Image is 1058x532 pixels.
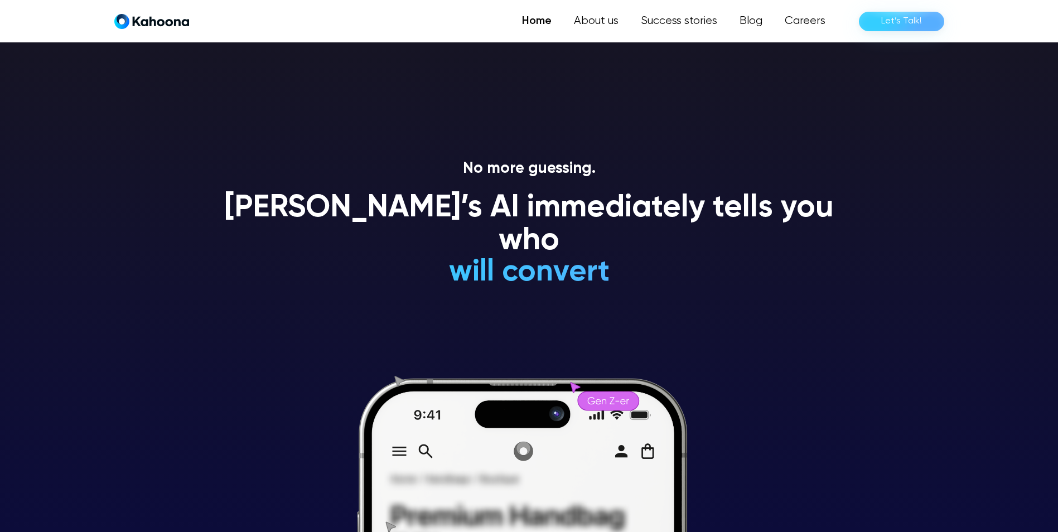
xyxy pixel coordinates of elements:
a: About us [563,10,630,32]
a: home [114,13,189,30]
g: Gen Z-er [588,397,629,404]
p: No more guessing. [211,159,847,178]
a: Success stories [630,10,728,32]
div: Let’s Talk! [881,12,922,30]
a: Blog [728,10,774,32]
h1: will convert [365,256,693,289]
h1: [PERSON_NAME]’s AI immediately tells you who [211,192,847,258]
a: Let’s Talk! [859,12,944,31]
a: Home [511,10,563,32]
a: Careers [774,10,837,32]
